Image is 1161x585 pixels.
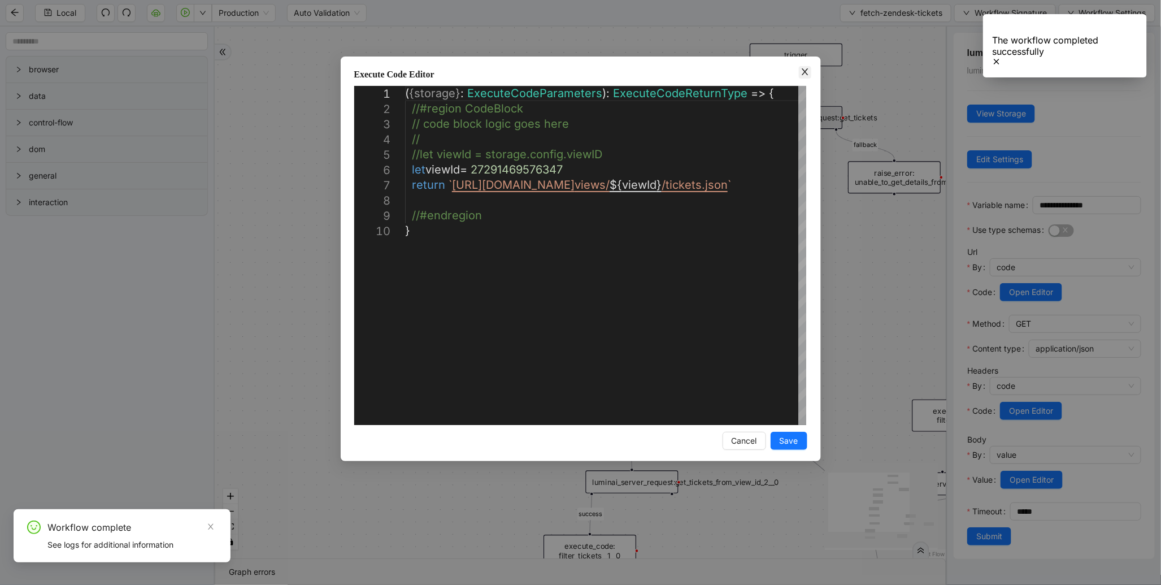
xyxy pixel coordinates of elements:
[412,117,569,131] span: // code block logic goes here
[354,224,390,239] div: 10
[771,432,807,450] button: Save
[575,178,610,192] span: views/
[780,435,798,447] span: Save
[412,148,602,161] span: //let viewId = storage.config.viewID
[27,521,41,534] span: smile
[471,163,563,176] span: 27291469576347
[656,178,662,192] span: }
[405,224,410,237] span: }
[723,432,766,450] button: Cancel
[769,86,774,100] span: {
[602,86,610,100] span: ):
[354,86,390,102] div: 1
[354,102,390,117] div: 2
[412,102,523,115] span: //#region CodeBlock
[449,178,452,192] span: `
[751,86,766,100] span: =>
[409,86,414,100] span: {
[354,163,390,178] div: 6
[662,178,728,192] span: /tickets.json
[425,163,460,176] span: viewId
[207,523,215,531] span: close
[354,209,390,224] div: 9
[452,178,575,192] span: [URL][DOMAIN_NAME]
[47,539,217,551] div: See logs for additional information
[455,86,460,100] span: }
[354,68,807,81] div: Execute Code Editor
[460,86,464,100] span: :
[460,163,467,176] span: =
[467,86,602,100] span: ExecuteCodeParameters
[610,178,622,192] span: ${
[613,86,747,100] span: ExecuteCodeReturnType
[354,178,390,193] div: 7
[412,163,425,176] span: let
[799,66,811,79] button: Close
[992,34,1138,57] div: The workflow completed successfully
[405,86,409,100] span: (
[732,435,757,447] span: Cancel
[728,178,731,192] span: `
[622,178,656,192] span: viewId
[354,132,390,148] div: 4
[354,117,390,132] div: 3
[47,521,217,534] div: Workflow complete
[354,193,390,209] div: 8
[412,178,445,192] span: return
[412,132,420,146] span: //
[354,148,390,163] div: 5
[412,209,482,222] span: //#endregion
[801,67,810,76] span: close
[414,86,455,100] span: storage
